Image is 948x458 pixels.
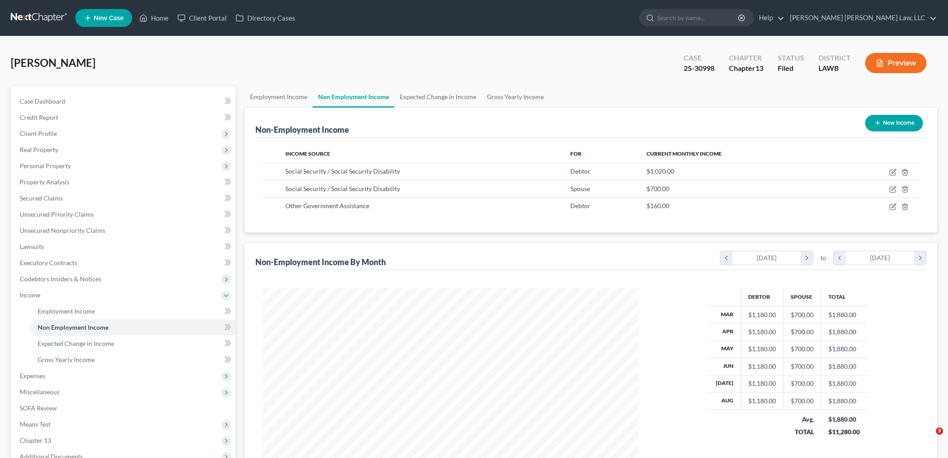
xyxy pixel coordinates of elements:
span: Codebtors Insiders & Notices [20,275,101,283]
a: Case Dashboard [13,93,236,109]
div: Case [684,53,715,63]
div: [DATE] [733,251,801,265]
span: Expenses [20,372,45,379]
div: $700.00 [791,397,814,406]
a: Secured Claims [13,190,236,206]
div: District [819,53,851,63]
i: chevron_left [834,251,846,265]
th: Jun [709,358,741,375]
div: $700.00 [791,362,814,371]
td: $1,880.00 [821,306,867,323]
td: $1,880.00 [821,358,867,375]
div: $700.00 [791,310,814,319]
span: Debtor [570,202,590,209]
div: $700.00 [791,327,814,336]
span: Expected Change in Income [38,340,114,347]
div: Chapter [729,53,763,63]
button: Preview [865,53,926,73]
span: Non Employment Income [38,323,108,331]
button: New Income [865,115,923,131]
span: Employment Income [38,307,95,315]
div: [DATE] [846,251,914,265]
div: LAWB [819,63,851,74]
th: Aug [709,393,741,410]
a: Property Analysis [13,174,236,190]
div: $1,180.00 [748,310,776,319]
span: $1,020.00 [646,167,674,175]
th: Debtor [741,288,784,306]
div: Filed [778,63,804,74]
div: $700.00 [791,379,814,388]
span: Property Analysis [20,178,69,186]
td: $1,880.00 [821,375,867,392]
i: chevron_left [720,251,733,265]
div: $700.00 [791,345,814,353]
td: $1,880.00 [821,393,867,410]
span: 3 [936,427,943,435]
div: TOTAL [791,427,814,436]
span: Credit Report [20,113,58,121]
span: Real Property [20,146,58,153]
span: Case Dashboard [20,97,65,105]
a: Expected Change in Income [30,336,236,352]
span: New Case [94,15,124,22]
a: Expected Change in Income [394,86,482,108]
span: $160.00 [646,202,669,209]
span: Income [20,291,40,299]
a: [PERSON_NAME] [PERSON_NAME] Law, LLC [785,10,937,26]
i: chevron_right [914,251,926,265]
div: Non-Employment Income By Month [255,257,386,267]
td: $1,880.00 [821,323,867,340]
a: Directory Cases [231,10,300,26]
a: Employment Income [30,303,236,319]
div: Non-Employment Income [255,124,349,135]
span: Secured Claims [20,194,63,202]
a: Client Portal [173,10,231,26]
th: Spouse [784,288,821,306]
span: 13 [755,64,763,72]
a: Unsecured Nonpriority Claims [13,222,236,239]
a: Executory Contracts [13,255,236,271]
a: Credit Report [13,109,236,126]
span: Social Security / Social Security Disability [285,185,400,192]
th: Mar [709,306,741,323]
div: Chapter [729,63,763,74]
span: Lawsuits [20,243,44,250]
span: Miscellaneous [20,388,60,396]
a: Unsecured Priority Claims [13,206,236,222]
span: Unsecured Priority Claims [20,210,94,218]
span: Current Monthly Income [646,150,722,157]
div: Avg. [791,415,814,424]
div: 25-30998 [684,63,715,74]
span: Debtor [570,167,590,175]
span: Unsecured Nonpriority Claims [20,227,105,234]
a: Home [135,10,173,26]
span: SOFA Review [20,404,57,412]
span: Client Profile [20,130,57,137]
a: Employment Income [245,86,313,108]
span: $700.00 [646,185,669,192]
span: Personal Property [20,162,71,170]
div: $1,180.00 [748,345,776,353]
span: Gross Yearly Income [38,356,95,363]
div: $1,180.00 [748,362,776,371]
td: $1,880.00 [821,340,867,358]
div: Status [778,53,804,63]
a: Lawsuits [13,239,236,255]
a: Gross Yearly Income [30,352,236,368]
a: SOFA Review [13,400,236,416]
div: $1,180.00 [748,397,776,406]
span: to [820,253,826,262]
a: Help [754,10,784,26]
th: Total [821,288,867,306]
div: $1,880.00 [828,415,860,424]
span: Income Source [285,150,330,157]
th: May [709,340,741,358]
span: Social Security / Social Security Disability [285,167,400,175]
span: [PERSON_NAME] [11,56,95,69]
span: Means Test [20,420,51,428]
a: Gross Yearly Income [482,86,549,108]
a: Non Employment Income [313,86,394,108]
span: Spouse [570,185,590,192]
div: $11,280.00 [828,427,860,436]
